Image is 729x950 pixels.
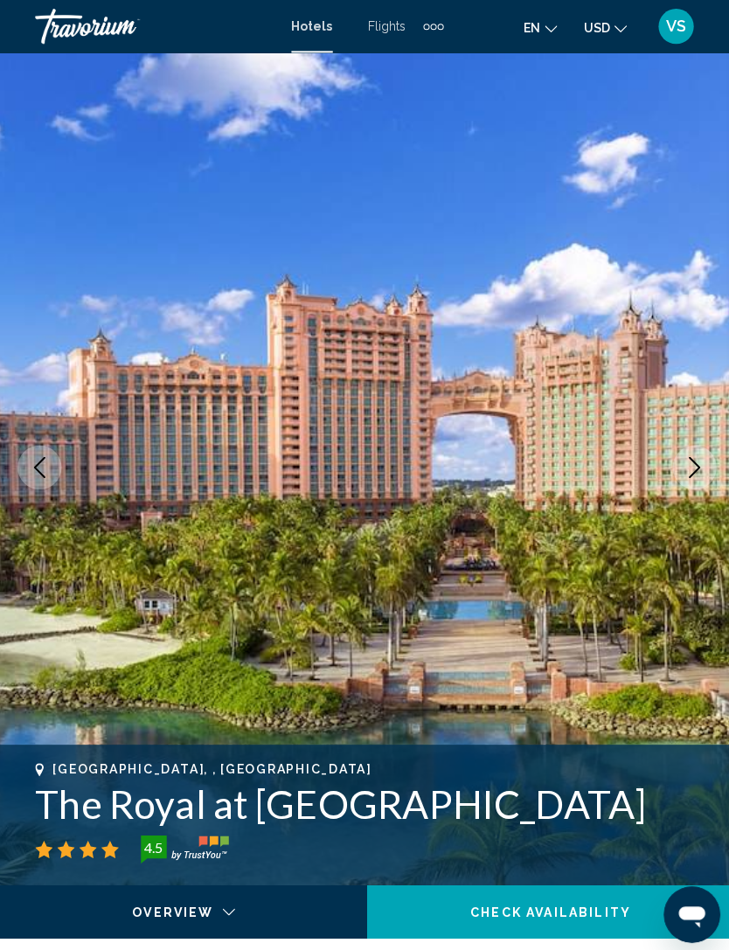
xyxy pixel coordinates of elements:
[135,831,170,852] div: 4.5
[364,879,729,932] button: Check Availability
[649,8,694,45] button: User Menu
[17,442,61,486] button: Previous image
[35,775,694,821] h1: The Royal at [GEOGRAPHIC_DATA]
[140,829,227,857] img: trustyou-badge-hor.svg
[662,17,682,35] span: VS
[35,9,272,44] a: Travorium
[365,19,403,33] a: Flights
[580,21,606,35] span: USD
[668,442,712,486] button: Next image
[520,21,537,35] span: en
[420,12,441,40] button: Extra navigation items
[659,880,715,936] iframe: Button to launch messaging window
[520,15,553,40] button: Change language
[52,757,369,771] span: [GEOGRAPHIC_DATA], , [GEOGRAPHIC_DATA]
[289,19,330,33] a: Hotels
[467,899,627,913] span: Check Availability
[580,15,622,40] button: Change currency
